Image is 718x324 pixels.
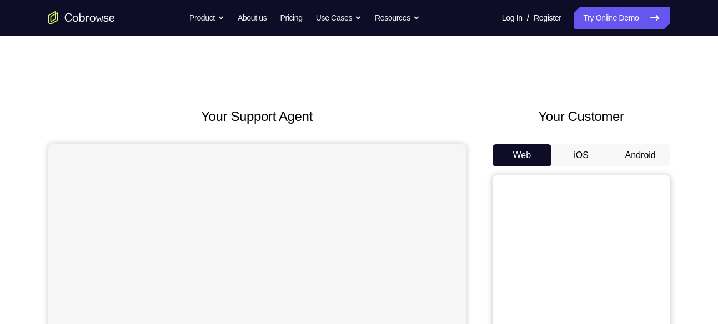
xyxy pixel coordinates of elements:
[574,7,670,29] a: Try Online Demo
[493,107,670,126] h2: Your Customer
[280,7,302,29] a: Pricing
[189,7,224,29] button: Product
[316,7,361,29] button: Use Cases
[534,7,561,29] a: Register
[238,7,267,29] a: About us
[48,107,466,126] h2: Your Support Agent
[502,7,523,29] a: Log In
[551,144,611,166] button: iOS
[48,11,115,24] a: Go to the home page
[375,7,420,29] button: Resources
[527,11,529,24] span: /
[493,144,552,166] button: Web
[611,144,670,166] button: Android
